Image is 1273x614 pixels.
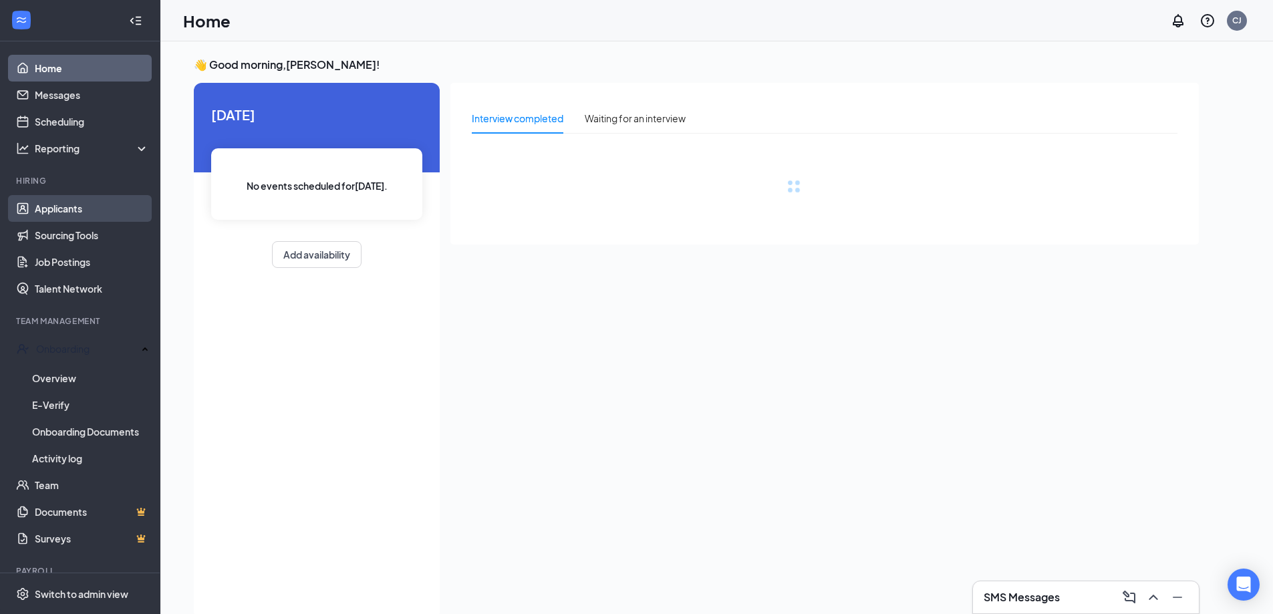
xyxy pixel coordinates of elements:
[16,315,146,327] div: Team Management
[35,525,149,552] a: SurveysCrown
[472,111,563,126] div: Interview completed
[32,392,149,418] a: E-Verify
[1143,587,1164,608] button: ChevronUp
[36,342,138,355] div: Onboarding
[211,104,422,125] span: [DATE]
[16,565,146,577] div: Payroll
[16,175,146,186] div: Hiring
[35,249,149,275] a: Job Postings
[1121,589,1137,605] svg: ComposeMessage
[16,587,29,601] svg: Settings
[984,590,1060,605] h3: SMS Messages
[272,241,362,268] button: Add availability
[35,55,149,82] a: Home
[35,108,149,135] a: Scheduling
[247,178,388,193] span: No events scheduled for [DATE] .
[15,13,28,27] svg: WorkstreamLogo
[1119,587,1140,608] button: ComposeMessage
[35,498,149,525] a: DocumentsCrown
[1170,13,1186,29] svg: Notifications
[35,82,149,108] a: Messages
[35,472,149,498] a: Team
[35,195,149,222] a: Applicants
[32,418,149,445] a: Onboarding Documents
[16,142,29,155] svg: Analysis
[16,342,29,355] svg: UserCheck
[1145,589,1161,605] svg: ChevronUp
[35,142,150,155] div: Reporting
[1169,589,1185,605] svg: Minimize
[32,445,149,472] a: Activity log
[35,222,149,249] a: Sourcing Tools
[1167,587,1188,608] button: Minimize
[1232,15,1242,26] div: CJ
[1228,569,1260,601] div: Open Intercom Messenger
[35,587,128,601] div: Switch to admin view
[194,57,1199,72] h3: 👋 Good morning, [PERSON_NAME] !
[585,111,686,126] div: Waiting for an interview
[32,365,149,392] a: Overview
[35,275,149,302] a: Talent Network
[183,9,231,32] h1: Home
[129,14,142,27] svg: Collapse
[1199,13,1216,29] svg: QuestionInfo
